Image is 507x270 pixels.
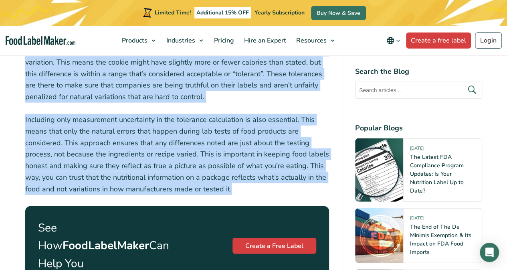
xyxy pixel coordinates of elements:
[311,6,366,20] a: Buy Now & Save
[25,114,329,195] p: Including only measurement uncertainty in the tolerance calculation is also essential. This means...
[6,36,75,45] a: Food Label Maker homepage
[480,243,499,262] div: Open Intercom Messenger
[355,66,482,77] h4: Search the Blog
[162,26,207,55] a: Industries
[194,7,251,18] span: Additional 15% OFF
[209,26,237,55] a: Pricing
[381,32,406,49] button: Change language
[212,36,235,45] span: Pricing
[406,32,471,49] a: Create a free label
[239,26,289,55] a: Hire an Expert
[242,36,287,45] span: Hire an Expert
[294,36,327,45] span: Resources
[355,81,482,98] input: Search articles...
[63,238,149,253] strong: FoodLabelMaker
[119,36,148,45] span: Products
[164,36,196,45] span: Industries
[410,145,424,154] span: [DATE]
[410,153,464,194] a: The Latest FDA Compliance Program Updates: Is Your Nutrition Label Up to Date?
[475,32,502,49] a: Login
[410,223,471,256] a: The End of The De Minimis Exemption & Its Impact on FDA Food Imports
[255,9,305,16] span: Yearly Subscription
[232,238,316,254] a: Create a Free Label
[25,45,329,103] p: For example, if a label says a cookie has 100 calories, EU rules allow for a little bit of natura...
[155,9,191,16] span: Limited Time!
[291,26,339,55] a: Resources
[355,122,482,133] h4: Popular Blogs
[410,215,424,224] span: [DATE]
[117,26,160,55] a: Products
